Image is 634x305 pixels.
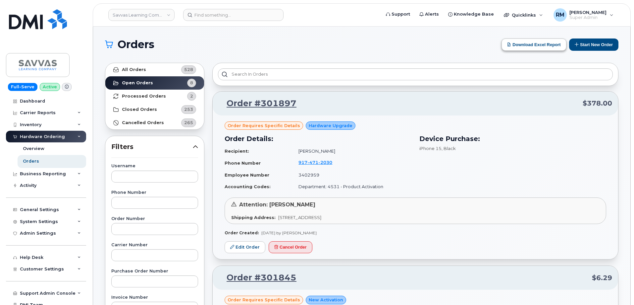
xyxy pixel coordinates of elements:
[278,215,321,220] span: [STREET_ADDRESS]
[105,63,204,76] a: All Orders528
[298,160,340,165] a: 9174712030
[111,164,198,168] label: Username
[111,295,198,300] label: Invoice Number
[269,241,312,254] button: Cancel Order
[111,217,198,221] label: Order Number
[111,243,198,247] label: Carrier Number
[309,297,343,303] span: New Activation
[442,146,456,151] span: , Black
[122,80,153,86] strong: Open Orders
[225,134,411,144] h3: Order Details:
[105,76,204,90] a: Open Orders8
[184,106,193,113] span: 253
[419,134,606,144] h3: Device Purchase:
[502,38,566,51] button: Download Excel Report
[419,146,442,151] span: iPhone 15
[228,297,300,303] span: Order requires Specific details
[309,122,352,129] span: Hardware Upgrade
[105,103,204,116] a: Closed Orders253
[105,90,204,103] a: Processed Orders2
[228,122,300,129] span: Order requires Specific details
[605,276,629,300] iframe: Messenger Launcher
[239,201,315,208] span: Attention: [PERSON_NAME]
[292,145,411,157] td: [PERSON_NAME]
[122,94,166,99] strong: Processed Orders
[184,66,193,73] span: 528
[190,80,193,86] span: 8
[231,215,276,220] strong: Shipping Address:
[307,160,318,165] span: 471
[261,230,317,235] span: [DATE] by [PERSON_NAME]
[184,119,193,126] span: 265
[122,120,164,125] strong: Cancelled Orders
[225,148,249,154] strong: Recipient:
[122,107,157,112] strong: Closed Orders
[592,273,612,283] span: $6.29
[292,169,411,181] td: 3402959
[111,191,198,195] label: Phone Number
[118,39,154,49] span: Orders
[225,160,261,166] strong: Phone Number
[298,160,332,165] span: 917
[318,160,332,165] span: 2030
[219,272,296,284] a: Order #301845
[111,269,198,273] label: Purchase Order Number
[190,93,193,99] span: 2
[122,67,146,72] strong: All Orders
[569,38,618,51] button: Start New Order
[225,184,271,189] strong: Accounting Codes:
[583,99,612,108] span: $378.00
[225,230,259,235] strong: Order Created:
[292,181,411,192] td: Department: 4S31 - Product Activation
[225,241,265,254] a: Edit Order
[105,116,204,129] a: Cancelled Orders265
[225,172,269,178] strong: Employee Number
[111,142,193,152] span: Filters
[219,98,296,110] a: Order #301897
[218,68,613,80] input: Search in orders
